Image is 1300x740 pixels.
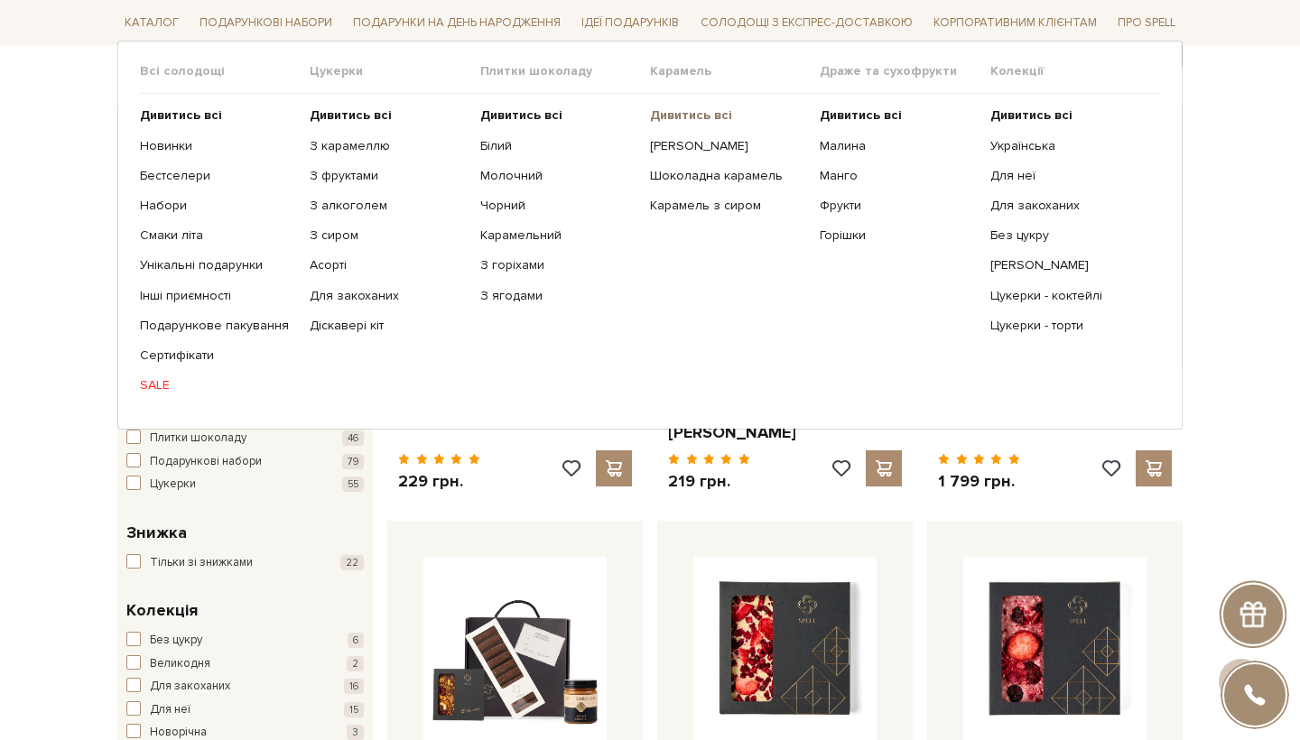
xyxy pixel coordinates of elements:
[150,554,253,572] span: Тільки зі знижками
[150,632,202,650] span: Без цукру
[480,107,636,124] a: Дивитись всі
[650,137,806,153] a: [PERSON_NAME]
[650,168,806,184] a: Шоколадна карамель
[126,598,198,623] span: Колекція
[347,656,364,671] span: 2
[480,107,562,123] b: Дивитись всі
[990,318,1147,334] a: Цукерки - торти
[140,198,296,214] a: Набори
[150,453,262,471] span: Подарункові набори
[150,701,190,719] span: Для неї
[310,107,466,124] a: Дивитись всі
[480,257,636,273] a: З горіхами
[346,9,568,37] span: Подарунки на День народження
[480,198,636,214] a: Чорний
[820,198,976,214] a: Фрукти
[990,107,1147,124] a: Дивитись всі
[126,453,364,471] button: Подарункові набори 79
[990,63,1160,79] span: Колекції
[342,476,364,492] span: 55
[820,227,976,244] a: Горішки
[990,287,1147,303] a: Цукерки - коктейлі
[990,168,1147,184] a: Для неї
[310,63,479,79] span: Цукерки
[140,318,296,334] a: Подарункове пакування
[150,678,230,696] span: Для закоханих
[310,198,466,214] a: З алкоголем
[574,9,686,37] span: Ідеї подарунків
[348,633,364,648] span: 6
[310,257,466,273] a: Асорті
[480,168,636,184] a: Молочний
[650,63,820,79] span: Карамель
[990,227,1147,244] a: Без цукру
[310,137,466,153] a: З карамеллю
[398,471,480,492] p: 229 грн.
[140,227,296,244] a: Смаки літа
[820,63,989,79] span: Драже та сухофрукти
[140,377,296,393] a: SALE
[820,107,902,123] b: Дивитись всі
[990,137,1147,153] a: Українська
[990,198,1147,214] a: Для закоханих
[140,168,296,184] a: Бестселери
[938,471,1020,492] p: 1 799 грн.
[480,287,636,303] a: З ягодами
[480,63,650,79] span: Плитки шоколаду
[650,198,806,214] a: Карамель з сиром
[342,430,364,446] span: 46
[820,107,976,124] a: Дивитись всі
[310,318,466,334] a: Діскавері кіт
[140,137,296,153] a: Новинки
[344,702,364,717] span: 15
[668,471,750,492] p: 219 грн.
[150,430,246,448] span: Плитки шоколаду
[480,227,636,244] a: Карамельний
[126,701,364,719] button: Для неї 15
[310,227,466,244] a: З сиром
[342,454,364,469] span: 79
[126,632,364,650] button: Без цукру 6
[1110,9,1183,37] span: Про Spell
[310,168,466,184] a: З фруктами
[140,347,296,364] a: Сертифікати
[140,287,296,303] a: Інші приємності
[126,430,364,448] button: Плитки шоколаду 46
[310,287,466,303] a: Для закоханих
[926,7,1104,38] a: Корпоративним клієнтам
[150,476,196,494] span: Цукерки
[344,679,364,694] span: 16
[820,137,976,153] a: Малина
[990,107,1072,123] b: Дивитись всі
[192,9,339,37] span: Подарункові набори
[126,521,187,545] span: Знижка
[650,107,806,124] a: Дивитись всі
[126,678,364,696] button: Для закоханих 16
[150,655,210,673] span: Великодня
[693,7,920,38] a: Солодощі з експрес-доставкою
[650,107,732,123] b: Дивитись всі
[126,476,364,494] button: Цукерки 55
[126,655,364,673] button: Великодня 2
[480,137,636,153] a: Білий
[310,107,392,123] b: Дивитись всі
[140,107,222,123] b: Дивитись всі
[117,41,1183,430] div: Каталог
[347,725,364,740] span: 3
[140,63,310,79] span: Всі солодощі
[117,9,186,37] span: Каталог
[340,555,364,570] span: 22
[990,257,1147,273] a: [PERSON_NAME]
[126,554,364,572] button: Тільки зі знижками 22
[140,257,296,273] a: Унікальні подарунки
[140,107,296,124] a: Дивитись всі
[820,168,976,184] a: Манго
